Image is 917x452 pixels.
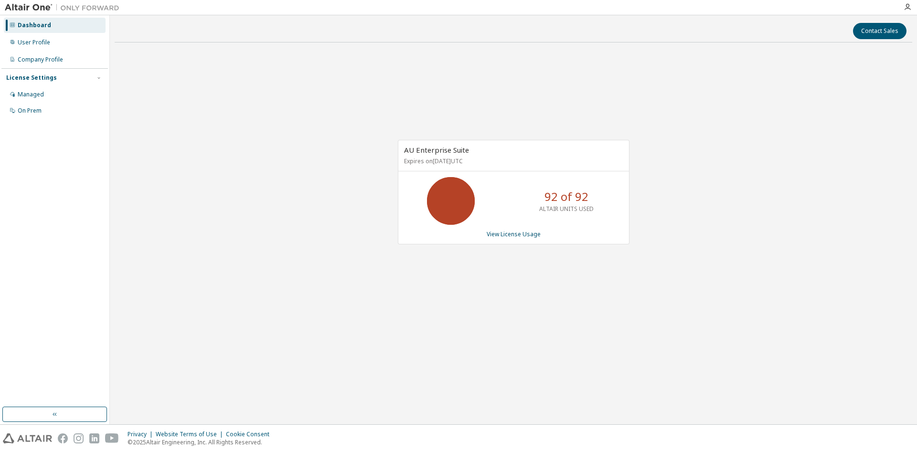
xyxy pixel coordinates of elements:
[544,189,588,205] p: 92 of 92
[18,39,50,46] div: User Profile
[6,74,57,82] div: License Settings
[853,23,906,39] button: Contact Sales
[404,157,621,165] p: Expires on [DATE] UTC
[128,438,275,446] p: © 2025 Altair Engineering, Inc. All Rights Reserved.
[539,205,594,213] p: ALTAIR UNITS USED
[5,3,124,12] img: Altair One
[128,431,156,438] div: Privacy
[156,431,226,438] div: Website Terms of Use
[105,433,119,443] img: youtube.svg
[18,91,44,98] div: Managed
[18,56,63,63] div: Company Profile
[487,230,541,238] a: View License Usage
[89,433,99,443] img: linkedin.svg
[404,145,469,155] span: AU Enterprise Suite
[58,433,68,443] img: facebook.svg
[226,431,275,438] div: Cookie Consent
[74,433,84,443] img: instagram.svg
[18,21,51,29] div: Dashboard
[3,433,52,443] img: altair_logo.svg
[18,107,42,115] div: On Prem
